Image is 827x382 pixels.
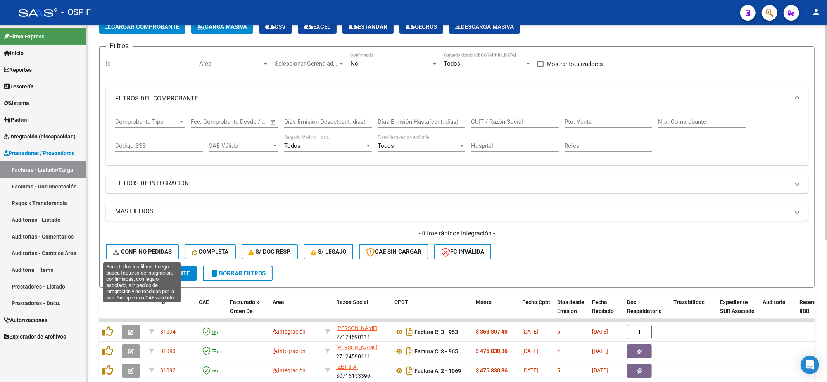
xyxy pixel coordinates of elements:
[449,20,520,34] button: Descarga Masiva
[113,270,190,277] span: Buscar Comprobante
[106,111,808,165] div: FILTROS DEL COMPROBANTE
[406,23,437,30] span: Gecros
[589,294,624,328] datatable-header-cell: Fecha Recibido
[673,299,705,305] span: Trazabilidad
[554,294,589,328] datatable-header-cell: Días desde Emisión
[670,294,717,328] datatable-header-cell: Trazabilidad
[557,348,560,354] span: 4
[378,142,394,149] span: Todos
[476,348,508,354] strong: $ 475.830,36
[6,7,16,17] mat-icon: menu
[210,270,266,277] span: Borrar Filtros
[4,132,76,141] span: Integración (discapacidad)
[624,294,670,328] datatable-header-cell: Doc Respaldatoria
[449,20,520,34] app-download-masive: Descarga masiva de comprobantes (adjuntos)
[284,142,300,149] span: Todos
[404,365,414,377] i: Descargar documento
[336,324,388,340] div: 27124590111
[763,299,786,305] span: Auditoria
[99,20,185,34] button: Cargar Comprobante
[106,174,808,193] mat-expansion-panel-header: FILTROS DE INTEGRACION
[399,20,443,34] button: Gecros
[304,22,313,31] mat-icon: cloud_download
[227,294,269,328] datatable-header-cell: Facturado x Orden De
[336,364,358,370] span: IZET S.A.
[160,299,165,305] span: ID
[311,248,346,255] span: S/ legajo
[547,59,603,69] span: Mostrar totalizadores
[359,244,428,259] button: CAE SIN CARGAR
[811,7,821,17] mat-icon: person
[160,348,176,354] span: 81093
[476,328,508,335] strong: $ 368.807,40
[4,332,66,341] span: Explorador de Archivos
[434,244,491,259] button: FC Inválida
[113,248,172,255] span: Conf. no pedidas
[273,367,306,373] span: Integración
[342,20,394,34] button: Estandar
[336,343,388,360] div: 27124590111
[115,179,789,188] mat-panel-title: FILTROS DE INTEGRACION
[199,60,262,67] span: Area
[106,266,197,281] button: Buscar Comprobante
[106,244,179,259] button: Conf. no pedidas
[115,207,789,216] mat-panel-title: MAS FILTROS
[269,118,278,127] button: Open calendar
[273,328,306,335] span: Integración
[249,248,291,255] span: S/ Doc Resp.
[592,299,614,314] span: Fecha Recibido
[185,244,236,259] button: Completa
[522,328,538,335] span: [DATE]
[799,299,825,314] span: Retencion IIBB
[4,149,74,157] span: Prestadores / Proveedores
[522,348,538,354] span: [DATE]
[349,23,387,30] span: Estandar
[414,329,458,335] strong: Factura C: 3 - 953
[394,299,408,305] span: CPBT
[196,294,227,328] datatable-header-cell: CAE
[519,294,554,328] datatable-header-cell: Fecha Cpbt
[592,367,608,373] span: [DATE]
[557,328,560,335] span: 5
[160,328,176,335] span: 81094
[473,294,519,328] datatable-header-cell: Monto
[760,294,796,328] datatable-header-cell: Auditoria
[242,244,298,259] button: S/ Doc Resp.
[265,23,286,30] span: CSV
[333,294,391,328] datatable-header-cell: Razón Social
[273,299,284,305] span: Area
[191,20,253,34] button: Carga Masiva
[366,248,421,255] span: CAE SIN CARGAR
[557,367,560,373] span: 5
[209,142,271,149] span: CAE Válido
[720,299,754,314] span: Expediente SUR Asociado
[106,40,133,51] h3: Filtros
[304,244,353,259] button: S/ legajo
[273,348,306,354] span: Integración
[259,20,292,34] button: CSV
[404,345,414,358] i: Descargar documento
[160,367,176,373] span: 81092
[4,32,44,41] span: Firma Express
[265,22,275,31] mat-icon: cloud_download
[717,294,760,328] datatable-header-cell: Expediente SUR Asociado
[4,99,29,107] span: Sistema
[349,22,358,31] mat-icon: cloud_download
[406,22,415,31] mat-icon: cloud_download
[592,348,608,354] span: [DATE]
[113,268,122,278] mat-icon: search
[106,202,808,221] mat-expansion-panel-header: MAS FILTROS
[476,299,492,305] span: Monto
[197,23,247,30] span: Carga Masiva
[269,294,322,328] datatable-header-cell: Area
[4,316,47,324] span: Autorizaciones
[4,82,34,91] span: Tesorería
[336,299,368,305] span: Razón Social
[455,23,514,30] span: Descarga Masiva
[115,118,178,125] span: Comprobante Tipo
[191,118,222,125] input: Fecha inicio
[105,23,179,30] span: Cargar Comprobante
[298,20,337,34] button: EXCEL
[522,299,550,305] span: Fecha Cpbt
[157,294,196,328] datatable-header-cell: ID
